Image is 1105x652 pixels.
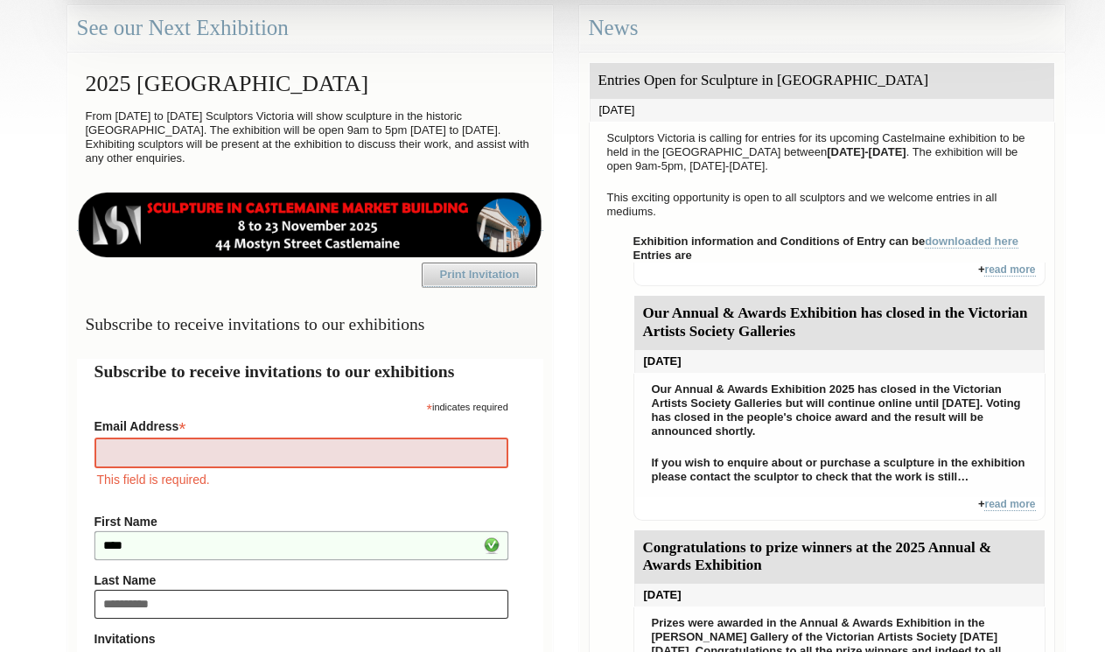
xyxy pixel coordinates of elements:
[634,584,1045,606] div: [DATE]
[634,350,1045,373] div: [DATE]
[94,632,508,646] strong: Invitations
[827,145,906,158] strong: [DATE]-[DATE]
[590,63,1054,99] div: Entries Open for Sculpture in [GEOGRAPHIC_DATA]
[94,359,526,384] h2: Subscribe to receive invitations to our exhibitions
[643,452,1036,488] p: If you wish to enquire about or purchase a sculpture in the exhibition please contact the sculpto...
[633,263,1046,286] div: +
[94,515,508,529] label: First Name
[984,263,1035,277] a: read more
[984,498,1035,511] a: read more
[94,470,508,489] div: This field is required.
[925,235,1018,249] a: downloaded here
[94,573,508,587] label: Last Name
[77,307,543,341] h3: Subscribe to receive invitations to our exhibitions
[579,5,1065,52] div: News
[643,378,1036,443] p: Our Annual & Awards Exhibition 2025 has closed in the Victorian Artists Society Galleries but wil...
[67,5,553,52] div: See our Next Exhibition
[94,397,508,414] div: indicates required
[634,296,1045,350] div: Our Annual & Awards Exhibition has closed in the Victorian Artists Society Galleries
[633,235,1019,249] strong: Exhibition information and Conditions of Entry can be
[598,127,1046,178] p: Sculptors Victoria is calling for entries for its upcoming Castelmaine exhibition to be held in t...
[633,497,1046,521] div: +
[77,105,543,170] p: From [DATE] to [DATE] Sculptors Victoria will show sculpture in the historic [GEOGRAPHIC_DATA]. T...
[94,414,508,435] label: Email Address
[77,193,543,257] img: castlemaine-ldrbd25v2.png
[598,186,1046,223] p: This exciting opportunity is open to all sculptors and we welcome entries in all mediums.
[77,62,543,105] h2: 2025 [GEOGRAPHIC_DATA]
[590,99,1054,122] div: [DATE]
[422,263,537,287] a: Print Invitation
[634,530,1045,585] div: Congratulations to prize winners at the 2025 Annual & Awards Exhibition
